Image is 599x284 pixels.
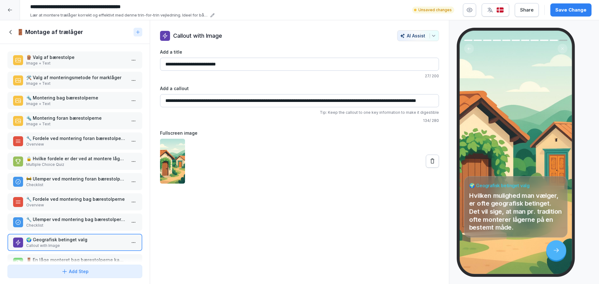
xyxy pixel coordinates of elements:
[26,135,126,142] p: 🔧 Fordele ved montering foran bærestolperne
[7,193,142,210] div: 🔧 Fordele ved montering bag bærestolperneOverview
[26,81,126,86] p: Image + Text
[26,182,126,188] p: Checklist
[26,121,126,127] p: Image + Text
[26,115,126,121] p: 🔩 Montering foran bærestolperne
[515,3,539,17] button: Share
[397,30,439,41] button: AI Assist
[160,110,439,115] p: Tip: Keep the callout to one key information to make it digestible
[26,142,126,147] p: Overview
[30,12,208,18] p: Lær at montere trælåger korrekt og effektivt med denne trin-for-trin vejledning. Ideel for både n...
[26,257,126,263] p: 🚪 En låge monteret bag bærestolperne kan kun åbne én vej (ind).
[7,173,142,190] div: 🚧 Ulemper ved montering foran bærestolperneChecklist
[7,234,142,251] div: 🌍 Geografisk betinget valgCallout with Image
[26,94,126,101] p: 🔩 Montering bag bærestolperne
[7,112,142,129] div: 🔩 Montering foran bærestolperneImage + Text
[7,254,142,271] div: 🚪 En låge monteret bag bærestolperne kan kun åbne én vej (ind).True/False
[26,101,126,107] p: Image + Text
[26,223,126,228] p: Checklist
[7,265,142,278] button: Add Step
[26,216,126,223] p: 🔧 Ulemper ved montering bag bærestolperne
[26,60,126,66] p: Image + Text
[26,202,126,208] p: Overview
[550,3,592,17] button: Save Change
[26,162,126,167] p: Multiple Choice Quiz
[418,7,452,13] p: Unsaved changes
[61,268,89,275] div: Add Step
[160,130,439,136] label: Fullscreen image
[496,7,504,13] img: dk.svg
[26,243,126,248] p: Callout with Image
[26,236,126,243] p: 🌍 Geografisk betinget valg
[469,182,562,189] h4: 🌍 Geografisk betinget valg
[160,73,439,79] p: 27 / 200
[7,72,142,89] div: 🛠️ Valg af monteringsmetode for marklågerImage + Text
[7,153,142,170] div: 🔒 Hvilke fordele er der ved at montere lågen på forsiden af bærestolperne?Multiple Choice Quiz
[400,33,436,38] div: AI Assist
[7,214,142,231] div: 🔧 Ulemper ved montering bag bærestolperneChecklist
[160,85,439,92] label: Add a callout
[160,118,439,123] p: 134 / 280
[160,49,439,55] label: Add a title
[520,7,533,13] div: Share
[173,31,222,40] p: Callout with Image
[26,196,126,202] p: 🔧 Fordele ved montering bag bærestolperne
[7,92,142,109] div: 🔩 Montering bag bærestolperneImage + Text
[26,54,126,60] p: 🪵 Valg af bærestolpe
[26,176,126,182] p: 🚧 Ulemper ved montering foran bærestolperne
[555,7,587,13] div: Save Change
[26,74,126,81] p: 🛠️ Valg af monteringsmetode for marklåger
[17,28,83,36] h1: 🚪 Montage af trælåger
[469,191,562,231] p: Hvilken mulighed man vælger, er ofte geografisk betinget. Det vil sige, at man pr. tradition ofte...
[160,139,185,184] img: i5ovc5zk8albznioptnqijgf.png
[26,155,126,162] p: 🔒 Hvilke fordele er der ved at montere lågen på forsiden af bærestolperne?
[7,132,142,150] div: 🔧 Fordele ved montering foran bærestolperneOverview
[7,51,142,69] div: 🪵 Valg af bærestolpeImage + Text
